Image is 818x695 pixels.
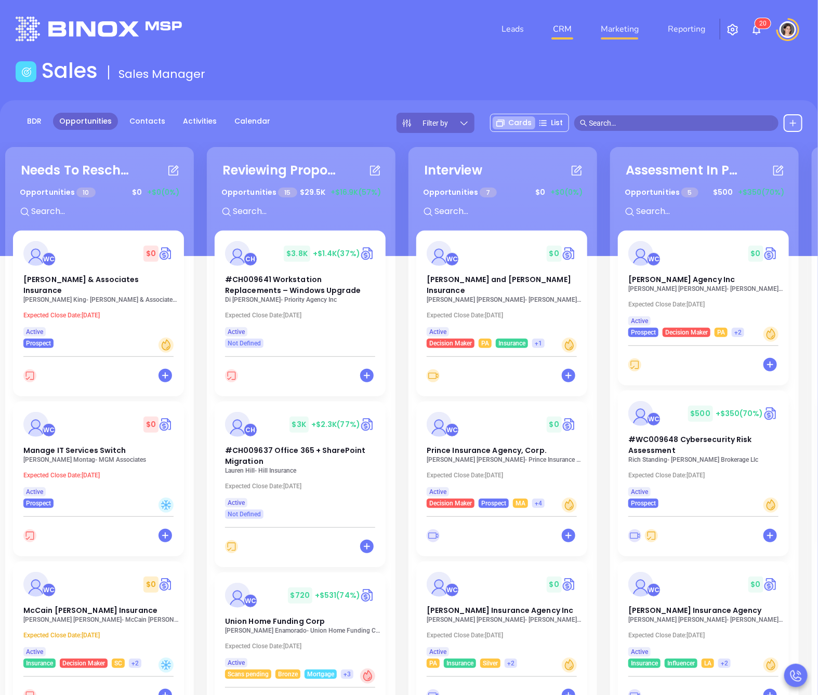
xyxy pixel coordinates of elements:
[433,205,589,218] input: Search...
[445,583,459,597] div: Walter Contreras
[481,338,489,349] span: PA
[628,572,653,597] img: Harlan Insurance Agency
[23,312,179,319] p: Expected Close Date: [DATE]
[26,326,43,338] span: Active
[26,498,51,509] span: Prospect
[721,658,728,669] span: +2
[429,658,437,669] span: PA
[177,113,223,130] a: Activities
[547,246,562,262] span: $ 0
[26,646,43,658] span: Active
[225,467,381,474] p: Lauren Hill - Hill Insurance
[427,241,452,266] img: Drushel and Kolakowski Insurance
[13,402,184,508] a: profileWalter Contreras$0Circle dollarManage IT Services Switch[PERSON_NAME] Montag- MGM Associat...
[427,296,583,303] p: Sean Coleman - Drushel and Kolakowski Insurance
[424,161,482,180] div: Interview
[13,562,184,668] a: profileWalter Contreras$0Circle dollarMcCain [PERSON_NAME] Insurance[PERSON_NAME] [PERSON_NAME]- ...
[416,402,587,508] a: profileWalter Contreras$0Circle dollarPrince Insurance Agency, Corp.[PERSON_NAME] [PERSON_NAME]- ...
[416,231,587,348] a: profileWalter Contreras$0Circle dollar[PERSON_NAME] and [PERSON_NAME] Insurance[PERSON_NAME] [PER...
[618,231,789,337] a: profileWalter Contreras$0Circle dollar[PERSON_NAME] Agency Inc[PERSON_NAME] [PERSON_NAME]- [PERSO...
[647,412,661,426] div: Walter Contreras
[580,119,587,127] span: search
[76,188,95,197] span: 10
[360,669,375,684] div: Hot
[62,658,105,669] span: Decision Maker
[562,498,577,513] div: Warm
[225,241,250,266] img: #CH009641 Workstation Replacements – Windows Upgrade
[516,498,525,509] span: MA
[631,486,648,498] span: Active
[547,417,562,433] span: $ 0
[618,391,791,562] div: profileWalter Contreras$500+$350(70%)Circle dollar#WC009648 Cybersecurity Risk AssessmentRich Sta...
[562,338,577,353] div: Warm
[667,658,695,669] span: Influencer
[225,274,361,296] span: #CH009641 Workstation Replacements – Windows Upgrade
[562,577,577,592] a: Quote
[429,498,472,509] span: Decision Maker
[159,417,174,432] img: Quote
[244,594,257,608] div: Walter Contreras
[143,417,159,433] span: $ 0
[618,562,789,668] a: profileWalter Contreras$0Circle dollar[PERSON_NAME] Insurance Agency[PERSON_NAME] [PERSON_NAME]- ...
[423,119,448,127] span: Filter by
[509,117,532,128] span: Cards
[416,562,587,668] a: profileWalter Contreras$0Circle dollar[PERSON_NAME] Insurance Agency Inc[PERSON_NAME] [PERSON_NAM...
[244,252,257,266] div: Carla Humber
[734,327,742,338] span: +2
[311,419,360,430] span: +$2.3K (77%)
[763,246,779,261] img: Quote
[215,155,388,231] div: Reviewing ProposalOpportunities 15$29.5K+$16.9K(57%)
[315,590,360,600] span: +$531 (74%)
[360,246,375,261] a: Quote
[288,587,312,604] span: $ 720
[225,483,381,490] p: Expected Close Date: [DATE]
[628,605,762,616] span: Harlan Insurance Agency
[763,577,779,592] a: Quote
[13,231,184,348] a: profileWalter Contreras$0Circle dollar[PERSON_NAME] & Associates Insurance[PERSON_NAME] King- [PE...
[427,412,452,437] img: Prince Insurance Agency, Corp.
[42,423,56,437] div: Walter Contreras
[244,423,257,437] div: Carla Humber
[750,23,763,36] img: iconNotification
[331,187,381,198] span: +$16.9K (57%)
[710,184,735,201] span: $ 500
[13,231,186,402] div: profileWalter Contreras$0Circle dollar[PERSON_NAME] & Associates Insurance[PERSON_NAME] King- [PE...
[26,486,43,498] span: Active
[284,246,310,262] span: $ 3.8K
[665,327,708,338] span: Decision Maker
[225,312,381,319] p: Expected Close Date: [DATE]
[228,669,269,680] span: Scans pending
[748,577,763,593] span: $ 0
[427,445,547,456] span: Prince Insurance Agency, Corp.
[631,646,648,658] span: Active
[228,509,261,520] span: Not Defined
[635,205,791,218] input: Search...
[228,326,245,338] span: Active
[716,408,763,419] span: +$350 (70%)
[23,241,48,266] img: Moore & Associates Insurance
[427,312,583,319] p: Expected Close Date: [DATE]
[738,187,784,198] span: +$350 (70%)
[628,274,735,285] span: Dreher Agency Inc
[429,486,446,498] span: Active
[628,456,784,463] p: Rich Standing - Chadwick Brokerage Llc
[427,572,452,597] img: Straub Insurance Agency Inc
[159,246,174,261] a: Quote
[480,188,496,197] span: 7
[143,246,159,262] span: $ 0
[228,338,261,349] span: Not Defined
[344,669,351,680] span: +3
[23,412,48,437] img: Manage IT Services Switch
[360,587,375,603] img: Quote
[228,657,245,669] span: Active
[215,402,388,572] div: profileCarla Humber$3K+$2.3K(77%)Circle dollar#CH009637 Office 365 + SharePoint MigrationLauren H...
[562,658,577,673] div: Warm
[717,327,725,338] span: PA
[626,161,740,180] div: Assessment In Progress
[221,183,297,202] p: Opportunities
[23,616,179,623] p: David Atkinson - McCain Atkinson Insurance
[483,658,498,669] span: Silver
